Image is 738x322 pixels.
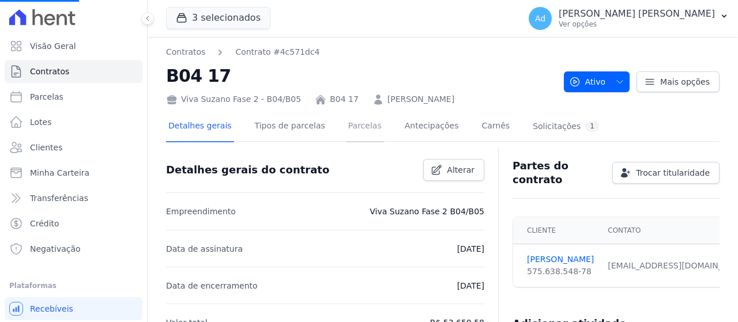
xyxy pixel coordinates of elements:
[30,142,62,153] span: Clientes
[637,71,720,92] a: Mais opções
[166,46,205,58] a: Contratos
[533,121,599,132] div: Solicitações
[559,8,715,20] p: [PERSON_NAME] [PERSON_NAME]
[166,279,258,293] p: Data de encerramento
[569,71,606,92] span: Ativo
[530,112,601,142] a: Solicitações1
[166,93,301,105] div: Viva Suzano Fase 2 - B04/B05
[636,167,710,179] span: Trocar titularidade
[346,112,384,142] a: Parcelas
[564,71,630,92] button: Ativo
[660,76,710,88] span: Mais opções
[5,237,142,260] a: Negativação
[370,204,484,218] p: Viva Suzano Fase 2 B04/B05
[5,212,142,235] a: Crédito
[5,111,142,134] a: Lotes
[5,187,142,210] a: Transferências
[535,14,545,22] span: Ad
[513,217,601,244] th: Cliente
[166,112,234,142] a: Detalhes gerais
[513,159,603,187] h3: Partes do contrato
[423,159,484,181] a: Alterar
[235,46,319,58] a: Contrato #4c571dc4
[30,167,89,179] span: Minha Carteira
[519,2,738,35] button: Ad [PERSON_NAME] [PERSON_NAME] Ver opções
[253,112,327,142] a: Tipos de parcelas
[5,85,142,108] a: Parcelas
[30,116,52,128] span: Lotes
[166,242,243,256] p: Data de assinatura
[30,218,59,229] span: Crédito
[30,66,69,77] span: Contratos
[30,303,73,315] span: Recebíveis
[30,192,88,204] span: Transferências
[457,279,484,293] p: [DATE]
[166,46,555,58] nav: Breadcrumb
[5,136,142,159] a: Clientes
[527,253,594,266] a: [PERSON_NAME]
[5,161,142,184] a: Minha Carteira
[166,204,236,218] p: Empreendimento
[330,93,359,105] a: B04 17
[479,112,512,142] a: Carnês
[5,297,142,320] a: Recebíveis
[527,266,594,278] div: 575.638.548-78
[402,112,461,142] a: Antecipações
[30,91,63,103] span: Parcelas
[447,164,475,176] span: Alterar
[166,46,319,58] nav: Breadcrumb
[166,163,329,177] h3: Detalhes gerais do contrato
[5,35,142,58] a: Visão Geral
[166,63,555,89] h2: B04 17
[9,279,138,293] div: Plataformas
[612,162,720,184] a: Trocar titularidade
[559,20,715,29] p: Ver opções
[457,242,484,256] p: [DATE]
[585,121,599,132] div: 1
[30,40,76,52] span: Visão Geral
[5,60,142,83] a: Contratos
[387,93,454,105] a: [PERSON_NAME]
[166,7,270,29] button: 3 selecionados
[30,243,81,255] span: Negativação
